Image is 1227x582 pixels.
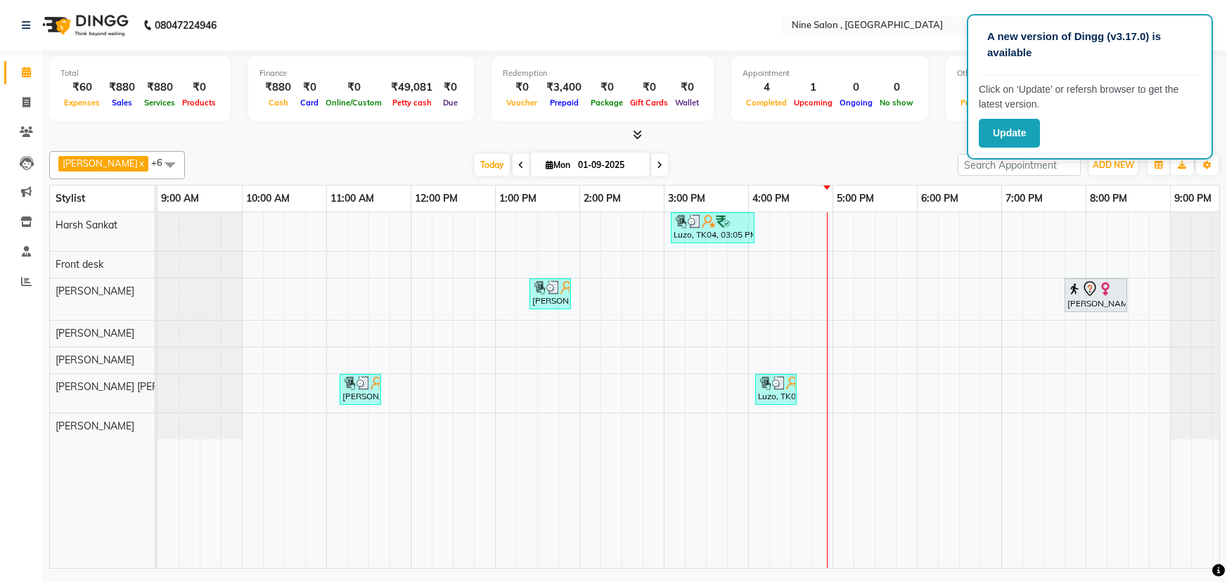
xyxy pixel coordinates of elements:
[141,98,179,108] span: Services
[56,380,216,393] span: [PERSON_NAME] [PERSON_NAME]
[1066,280,1126,310] div: [PERSON_NAME], TK01, 07:45 PM-08:30 PM, Haircuts (Includes Hair Wash + Blast Dry) - Senior Stylis...
[876,79,917,96] div: 0
[503,79,541,96] div: ₹0
[56,258,103,271] span: Front desk
[1089,155,1138,175] button: ADD NEW
[496,188,540,209] a: 1:00 PM
[108,98,136,108] span: Sales
[265,98,292,108] span: Cash
[341,376,380,403] div: [PERSON_NAME], TK02, 11:10 AM-11:40 AM, Hair Essentials - Hair Wash & Blast Dry (₹550)
[546,98,582,108] span: Prepaid
[327,188,378,209] a: 11:00 AM
[155,6,217,45] b: 08047224946
[587,98,627,108] span: Package
[322,98,385,108] span: Online/Custom
[542,160,574,170] span: Mon
[574,155,644,176] input: 2025-09-01
[836,79,876,96] div: 0
[56,420,134,432] span: [PERSON_NAME]
[743,98,790,108] span: Completed
[979,82,1201,112] p: Click on ‘Update’ or refersh browser to get the latest version.
[259,67,463,79] div: Finance
[672,214,753,241] div: Luzo, TK04, 03:05 PM-04:05 PM, Nails Essentials - Luxury Mineral/Marine Spa Pedicure (₹2600)
[672,98,702,108] span: Wallet
[179,98,219,108] span: Products
[385,79,438,96] div: ₹49,081
[580,188,624,209] a: 2:00 PM
[757,376,795,403] div: Luzo, TK04, 04:05 PM-04:35 PM, Hair Essentials - Head Massage Almond (Without hair wash) (₹800)
[56,327,134,339] span: [PERSON_NAME]
[918,188,962,209] a: 6:00 PM
[672,79,702,96] div: ₹0
[243,188,293,209] a: 10:00 AM
[836,98,876,108] span: Ongoing
[297,98,322,108] span: Card
[103,79,141,96] div: ₹880
[987,29,1193,60] p: A new version of Dingg (v3.17.0) is available
[438,79,463,96] div: ₹0
[957,98,1001,108] span: Packages
[958,154,1081,176] input: Search Appointment
[833,188,878,209] a: 5:00 PM
[56,219,117,231] span: Harsh Sankat
[63,157,138,169] span: [PERSON_NAME]
[541,79,587,96] div: ₹3,400
[1093,160,1134,170] span: ADD NEW
[627,79,672,96] div: ₹0
[743,67,917,79] div: Appointment
[322,79,385,96] div: ₹0
[259,79,297,96] div: ₹880
[503,67,702,79] div: Redemption
[60,79,103,96] div: ₹60
[60,98,103,108] span: Expenses
[138,157,144,169] a: x
[587,79,627,96] div: ₹0
[627,98,672,108] span: Gift Cards
[531,280,570,307] div: [PERSON_NAME], TK03, 01:25 PM-01:55 PM, Hair Essentials - Hair Wash & Blast Dry (₹550)
[979,119,1040,148] button: Update
[503,98,541,108] span: Voucher
[158,188,203,209] a: 9:00 AM
[439,98,461,108] span: Due
[56,285,134,297] span: [PERSON_NAME]
[664,188,709,209] a: 3:00 PM
[957,67,1185,79] div: Other sales
[790,79,836,96] div: 1
[151,157,173,168] span: +6
[1171,188,1215,209] a: 9:00 PM
[790,98,836,108] span: Upcoming
[1002,188,1046,209] a: 7:00 PM
[36,6,132,45] img: logo
[56,354,134,366] span: [PERSON_NAME]
[56,192,85,205] span: Stylist
[1086,188,1131,209] a: 8:00 PM
[389,98,435,108] span: Petty cash
[60,67,219,79] div: Total
[749,188,793,209] a: 4:00 PM
[179,79,219,96] div: ₹0
[297,79,322,96] div: ₹0
[957,79,1001,96] div: ₹0
[411,188,461,209] a: 12:00 PM
[876,98,917,108] span: No show
[475,154,510,176] span: Today
[743,79,790,96] div: 4
[141,79,179,96] div: ₹880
